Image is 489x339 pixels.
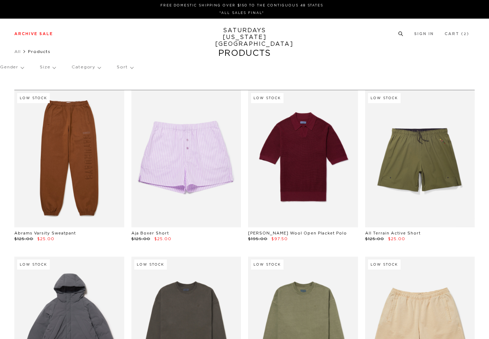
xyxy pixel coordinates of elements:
p: Sort [117,59,133,76]
a: SATURDAYS[US_STATE][GEOGRAPHIC_DATA] [215,27,274,48]
a: All [14,49,21,54]
p: Size [40,59,55,76]
span: $97.50 [271,237,288,241]
p: Category [72,59,101,76]
a: Cart (2) [445,32,469,36]
span: $125.00 [365,237,384,241]
small: 2 [464,33,467,36]
span: $25.00 [388,237,405,241]
div: Low Stock [17,260,50,270]
a: All Terrain Active Short [365,231,421,235]
div: Low Stock [368,260,401,270]
a: Archive Sale [14,32,53,36]
div: Low Stock [368,93,401,103]
span: $125.00 [14,237,33,241]
span: $25.00 [154,237,171,241]
div: Low Stock [251,93,284,103]
p: FREE DOMESTIC SHIPPING OVER $150 TO THE CONTIGUOUS 48 STATES [17,3,466,8]
span: Products [28,49,50,54]
div: Low Stock [251,260,284,270]
div: Low Stock [134,260,167,270]
p: *ALL SALES FINAL* [17,10,466,16]
span: $195.00 [248,237,267,241]
div: Low Stock [17,93,50,103]
span: $125.00 [131,237,150,241]
span: $25.00 [37,237,54,241]
a: [PERSON_NAME] Wool Open Placket Polo [248,231,347,235]
a: Aja Boxer Short [131,231,169,235]
a: Abrams Varsity Sweatpant [14,231,76,235]
a: Sign In [414,32,434,36]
